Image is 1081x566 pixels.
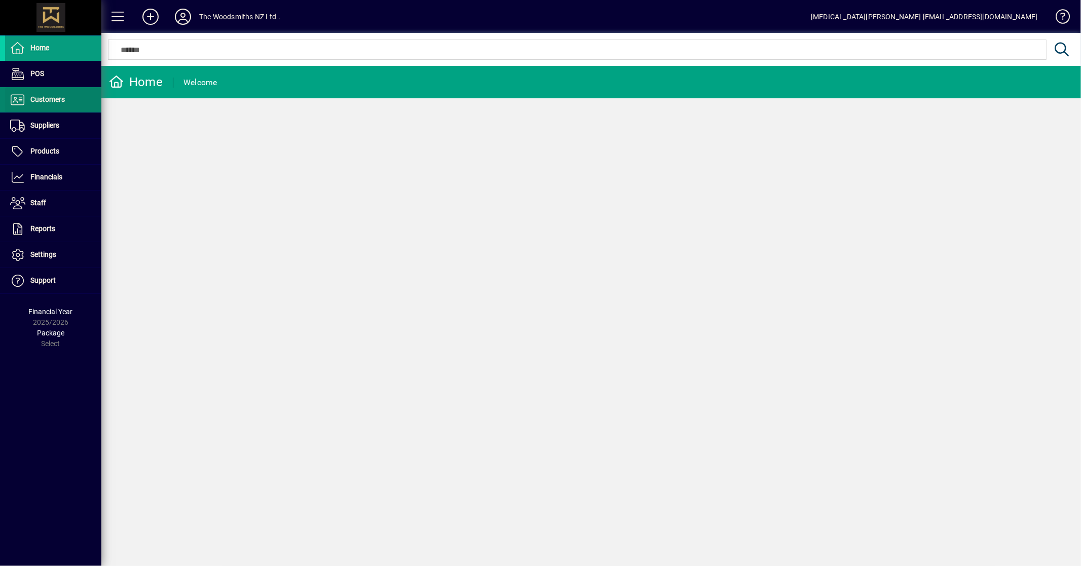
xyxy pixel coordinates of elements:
[30,276,56,284] span: Support
[30,224,55,233] span: Reports
[30,147,59,155] span: Products
[30,173,62,181] span: Financials
[5,242,101,268] a: Settings
[167,8,199,26] button: Profile
[5,61,101,87] a: POS
[134,8,167,26] button: Add
[30,121,59,129] span: Suppliers
[5,113,101,138] a: Suppliers
[30,199,46,207] span: Staff
[183,74,217,91] div: Welcome
[1048,2,1068,35] a: Knowledge Base
[30,44,49,52] span: Home
[30,95,65,103] span: Customers
[5,216,101,242] a: Reports
[5,139,101,164] a: Products
[5,191,101,216] a: Staff
[811,9,1038,25] div: [MEDICAL_DATA][PERSON_NAME] [EMAIL_ADDRESS][DOMAIN_NAME]
[30,250,56,258] span: Settings
[5,268,101,293] a: Support
[199,9,280,25] div: The Woodsmiths NZ Ltd .
[30,69,44,78] span: POS
[5,165,101,190] a: Financials
[37,329,64,337] span: Package
[5,87,101,112] a: Customers
[109,74,163,90] div: Home
[29,308,73,316] span: Financial Year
